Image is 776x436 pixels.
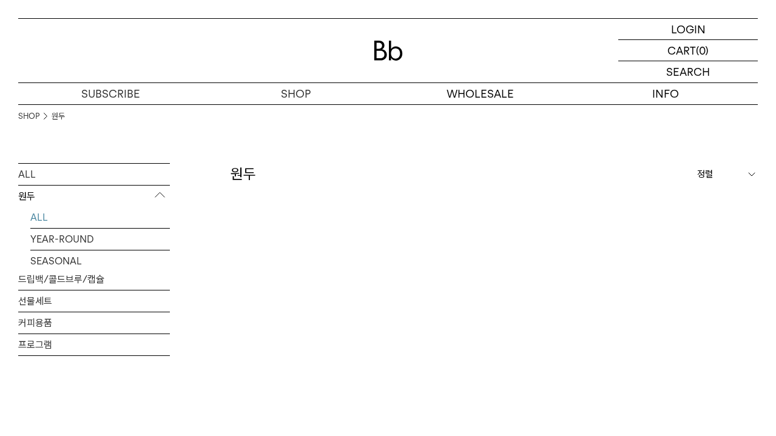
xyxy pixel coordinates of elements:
[374,41,403,61] img: 로고
[18,290,170,312] a: 선물세트
[18,312,170,334] a: 커피용품
[30,250,170,272] a: SEASONAL
[231,164,256,184] h2: 원두
[18,269,170,290] a: 드립백/콜드브루/캡슐
[18,164,170,185] a: ALL
[388,83,573,104] p: WHOLESALE
[697,167,713,181] span: 정렬
[618,40,758,61] a: CART (0)
[667,40,696,61] p: CART
[618,19,758,40] a: LOGIN
[30,229,170,250] a: YEAR-ROUND
[18,110,39,122] a: SHOP
[573,83,758,104] p: INFO
[52,110,65,122] a: 원두
[30,207,170,228] a: ALL
[671,19,706,39] p: LOGIN
[666,61,710,82] p: SEARCH
[203,83,388,104] a: SHOP
[18,186,170,207] p: 원두
[18,334,170,355] a: 프로그램
[696,40,709,61] p: (0)
[18,83,203,104] a: SUBSCRIBE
